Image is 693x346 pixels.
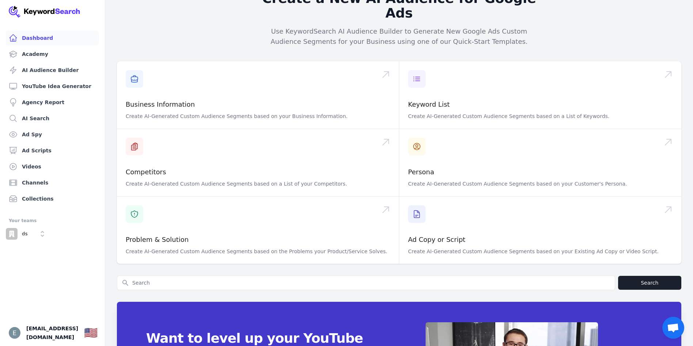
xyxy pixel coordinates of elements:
[618,276,681,290] button: Search
[26,324,78,342] span: [EMAIL_ADDRESS][DOMAIN_NAME]
[6,127,99,142] a: Ad Spy
[6,63,99,77] a: AI Audience Builder
[9,327,20,339] button: Open user button
[6,111,99,126] a: AI Search
[126,168,166,176] a: Competitors
[408,236,465,243] a: Ad Copy or Script
[6,47,99,61] a: Academy
[6,191,99,206] a: Collections
[126,100,195,108] a: Business Information
[6,31,99,45] a: Dashboard
[22,231,28,237] p: ds
[408,100,450,108] a: Keyword List
[662,317,684,339] div: Open chat
[117,276,615,290] input: Search
[6,228,48,240] button: Open organization switcher
[6,228,18,240] img: ds
[9,216,96,225] div: Your teams
[84,326,98,340] button: 🇺🇸
[84,326,98,339] div: 🇺🇸
[6,159,99,174] a: Videos
[9,327,20,339] img: Emmanuel Abishai
[259,26,540,47] p: Use KeywordSearch AI Audience Builder to Generate New Google Ads Custom Audience Segments for you...
[408,168,434,176] a: Persona
[6,175,99,190] a: Channels
[9,6,80,18] img: Your Company
[126,236,189,243] a: Problem & Solution
[6,143,99,158] a: Ad Scripts
[6,95,99,110] a: Agency Report
[6,79,99,94] a: YouTube Idea Generator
